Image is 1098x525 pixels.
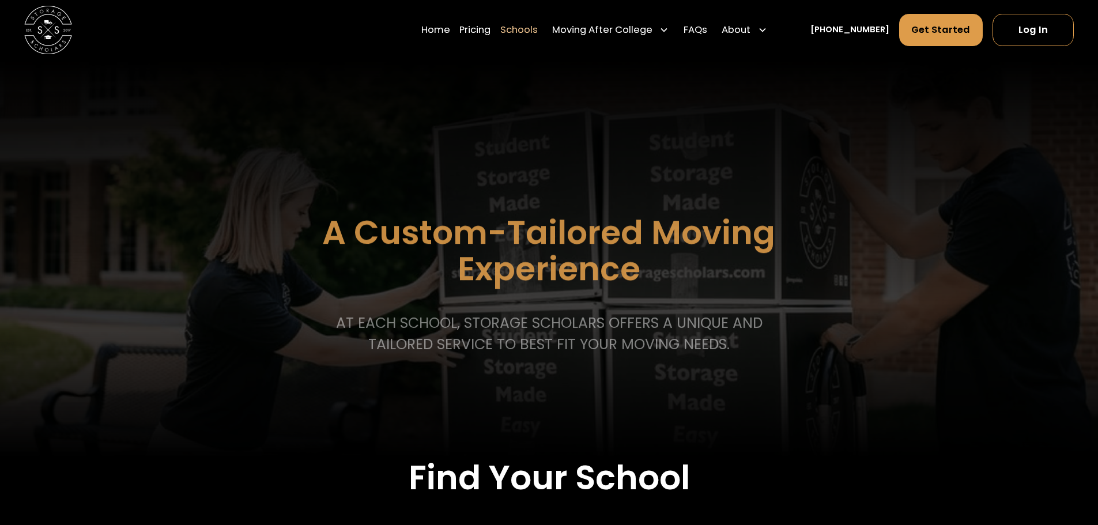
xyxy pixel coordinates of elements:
[717,13,772,47] div: About
[993,14,1074,46] a: Log In
[24,6,72,54] img: Storage Scholars main logo
[330,312,768,356] p: At each school, storage scholars offers a unique and tailored service to best fit your Moving needs.
[810,24,889,36] a: [PHONE_NUMBER]
[552,23,652,37] div: Moving After College
[421,13,450,47] a: Home
[117,458,980,498] h2: Find Your School
[500,13,538,47] a: Schools
[459,13,490,47] a: Pricing
[548,13,674,47] div: Moving After College
[899,14,983,46] a: Get Started
[261,215,837,288] h1: A Custom-Tailored Moving Experience
[684,13,707,47] a: FAQs
[722,23,750,37] div: About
